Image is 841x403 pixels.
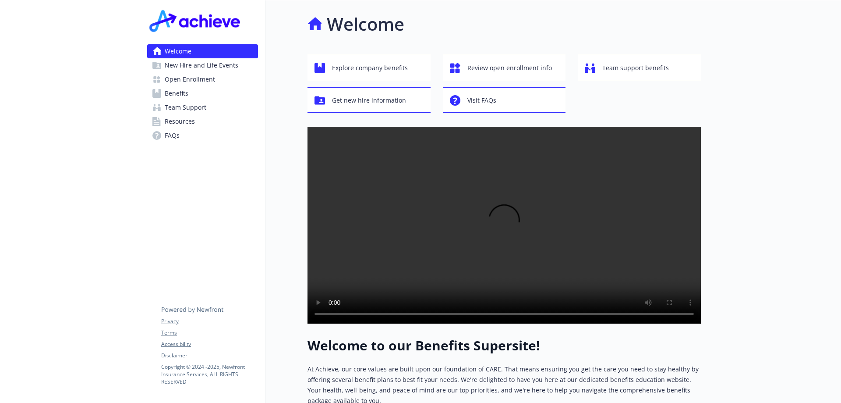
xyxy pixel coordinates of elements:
button: Team support benefits [578,55,701,80]
a: FAQs [147,128,258,143]
span: New Hire and Life Events [165,58,238,72]
a: Benefits [147,86,258,100]
a: Resources [147,114,258,128]
span: Team support benefits [602,60,669,76]
a: Accessibility [161,340,258,348]
a: Welcome [147,44,258,58]
span: Team Support [165,100,206,114]
a: Privacy [161,317,258,325]
span: Resources [165,114,195,128]
a: Disclaimer [161,352,258,360]
span: Visit FAQs [467,92,496,109]
button: Explore company benefits [307,55,431,80]
a: Terms [161,329,258,337]
a: Team Support [147,100,258,114]
span: Open Enrollment [165,72,215,86]
h1: Welcome to our Benefits Supersite! [307,338,701,353]
span: Welcome [165,44,191,58]
button: Get new hire information [307,87,431,113]
span: Benefits [165,86,188,100]
p: Copyright © 2024 - 2025 , Newfront Insurance Services, ALL RIGHTS RESERVED [161,363,258,385]
a: New Hire and Life Events [147,58,258,72]
button: Review open enrollment info [443,55,566,80]
a: Open Enrollment [147,72,258,86]
button: Visit FAQs [443,87,566,113]
h1: Welcome [327,11,404,37]
span: Review open enrollment info [467,60,552,76]
span: Explore company benefits [332,60,408,76]
span: Get new hire information [332,92,406,109]
span: FAQs [165,128,180,143]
